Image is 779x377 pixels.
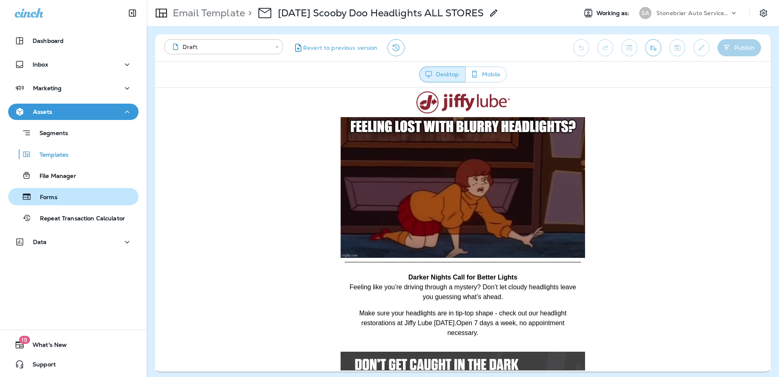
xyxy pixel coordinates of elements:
[756,6,771,20] button: Settings
[8,124,139,142] button: Segments
[170,43,270,51] div: Draft
[245,7,252,19] p: >
[33,38,64,44] p: Dashboard
[8,56,139,73] button: Inbox
[32,194,57,202] p: Forms
[33,61,48,68] p: Inbox
[186,29,430,170] img: Scooby-Headlights.jpg
[639,7,651,19] div: SA
[33,239,47,245] p: Data
[289,39,381,56] button: Revert to previous version
[8,80,139,96] button: Marketing
[278,7,484,19] p: [DATE] Scooby Doo Headlights ALL STORES
[8,167,139,184] button: File Manager
[31,130,68,138] p: Segments
[419,67,466,82] button: Desktop
[24,361,56,371] span: Support
[8,356,139,373] button: Support
[8,33,139,49] button: Dashboard
[8,146,139,163] button: Templates
[8,234,139,250] button: Data
[121,5,144,21] button: Collapse Sidebar
[278,7,484,19] div: 09/25/25 Scooby Doo Headlights ALL STORES
[465,67,507,82] button: Mobile
[169,7,245,19] p: Email Template
[19,336,30,344] span: 19
[32,215,125,223] p: Repeat Transaction Calculator
[8,104,139,120] button: Assets
[656,10,730,16] p: Stonebriar Auto Services Group
[303,44,378,52] span: Revert to previous version
[24,342,67,351] span: What's New
[8,188,139,205] button: Forms
[31,151,68,159] p: Templates
[596,10,631,17] span: Working as:
[253,186,363,193] span: Darker Nights Call for Better Lights
[387,39,405,56] button: View Changelog
[195,196,421,213] span: Feeling like you’re driving through a mystery? Don’t let cloudy headlights leave you guessing wha...
[205,222,412,239] span: Make sure your headlights are in tip-top shape - check out our headlight restorations at Jiffy Lu...
[645,39,661,56] button: Send test email
[262,4,355,26] img: JL_Logo_PMS202_Horizontal.png
[8,337,139,353] button: 19What's New
[293,232,409,248] span: Open 7 days a week, no appointment necessary.
[33,85,62,91] p: Marketing
[33,109,52,115] p: Assets
[31,173,76,180] p: File Manager
[8,209,139,226] button: Repeat Transaction Calculator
